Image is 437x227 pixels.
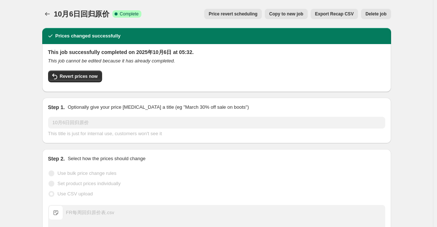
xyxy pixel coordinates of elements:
span: Copy to new job [269,11,303,17]
h2: This job successfully completed on 2025年10月6日 at 05:32. [48,48,385,56]
p: Optionally give your price [MEDICAL_DATA] a title (eg "March 30% off sale on boots") [68,104,249,111]
span: 10月6日回归原价 [54,10,110,18]
span: Use bulk price change rules [58,170,116,176]
button: Copy to new job [265,9,308,19]
span: This title is just for internal use, customers won't see it [48,131,162,136]
button: Price change jobs [42,9,53,19]
button: Revert prices now [48,71,102,82]
span: Revert prices now [60,73,98,79]
i: This job cannot be edited because it has already completed. [48,58,175,64]
span: Use CSV upload [58,191,93,197]
span: Delete job [365,11,386,17]
button: Price revert scheduling [204,9,262,19]
button: Export Recap CSV [311,9,358,19]
span: Complete [120,11,138,17]
span: Export Recap CSV [315,11,354,17]
h2: Step 1. [48,104,65,111]
span: Price revert scheduling [209,11,257,17]
div: FR每周回归原价表.csv [66,209,114,216]
p: Select how the prices should change [68,155,145,162]
h2: Prices changed successfully [55,32,121,40]
input: 30% off holiday sale [48,117,385,129]
h2: Step 2. [48,155,65,162]
span: Set product prices individually [58,181,121,186]
button: Delete job [361,9,391,19]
